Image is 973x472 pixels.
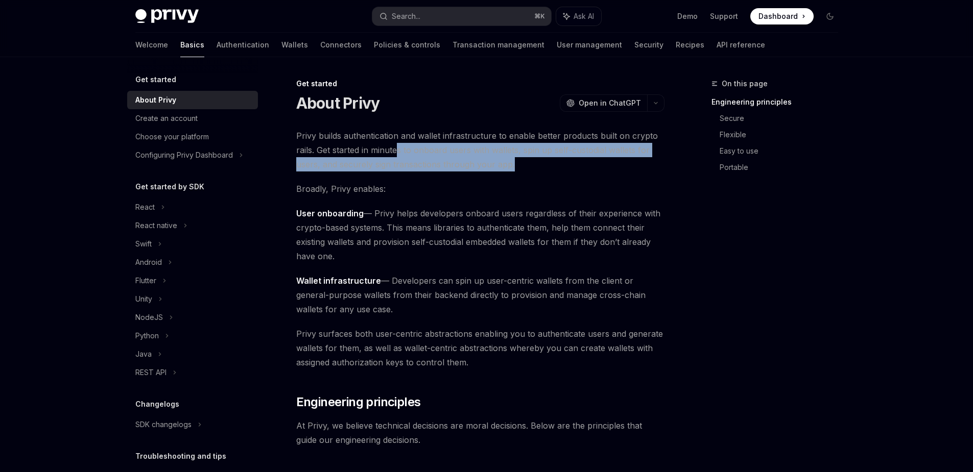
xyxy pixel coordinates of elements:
[281,33,308,57] a: Wallets
[135,9,199,23] img: dark logo
[135,201,155,213] div: React
[135,94,176,106] div: About Privy
[135,418,192,431] div: SDK changelogs
[135,293,152,305] div: Unity
[296,94,380,112] h1: About Privy
[634,33,663,57] a: Security
[135,398,179,410] h5: Changelogs
[758,11,798,21] span: Dashboard
[722,78,768,90] span: On this page
[720,159,846,176] a: Portable
[717,33,765,57] a: API reference
[127,91,258,109] a: About Privy
[710,11,738,21] a: Support
[574,11,594,21] span: Ask AI
[127,128,258,146] a: Choose your platform
[135,181,204,193] h5: Get started by SDK
[296,79,665,89] div: Get started
[135,366,167,379] div: REST API
[180,33,204,57] a: Basics
[296,129,665,171] span: Privy builds authentication and wallet infrastructure to enable better products built on crypto r...
[750,8,814,24] a: Dashboard
[372,7,551,26] button: Search...⌘K
[560,94,647,112] button: Open in ChatGPT
[720,110,846,127] a: Secure
[135,33,168,57] a: Welcome
[296,327,665,369] span: Privy surfaces both user-centric abstractions enabling you to authenticate users and generate wal...
[320,33,362,57] a: Connectors
[296,418,665,447] span: At Privy, we believe technical decisions are moral decisions. Below are the principles that guide...
[392,10,420,22] div: Search...
[135,256,162,268] div: Android
[217,33,269,57] a: Authentication
[135,149,233,161] div: Configuring Privy Dashboard
[720,143,846,159] a: Easy to use
[556,7,601,26] button: Ask AI
[296,182,665,196] span: Broadly, Privy enables:
[135,238,152,250] div: Swift
[296,206,665,263] span: — Privy helps developers onboard users regardless of their experience with crypto-based systems. ...
[676,33,704,57] a: Recipes
[127,109,258,128] a: Create an account
[296,274,665,316] span: — Developers can spin up user-centric wallets from the client or general-purpose wallets from the...
[374,33,440,57] a: Policies & controls
[296,394,421,410] span: Engineering principles
[135,330,159,342] div: Python
[296,276,381,286] strong: Wallet infrastructure
[677,11,698,21] a: Demo
[296,208,364,218] strong: User onboarding
[453,33,544,57] a: Transaction management
[579,98,641,108] span: Open in ChatGPT
[720,127,846,143] a: Flexible
[135,219,177,232] div: React native
[135,450,226,462] h5: Troubleshooting and tips
[135,112,198,125] div: Create an account
[135,131,209,143] div: Choose your platform
[135,348,152,360] div: Java
[135,275,156,287] div: Flutter
[534,12,545,20] span: ⌘ K
[711,94,846,110] a: Engineering principles
[822,8,838,24] button: Toggle dark mode
[557,33,622,57] a: User management
[135,311,163,324] div: NodeJS
[135,73,176,86] h5: Get started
